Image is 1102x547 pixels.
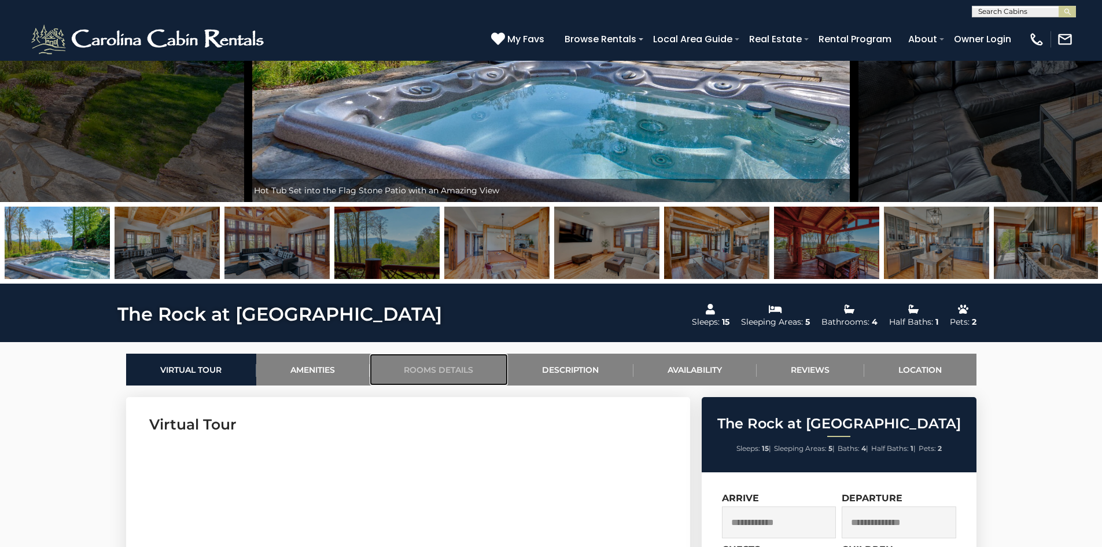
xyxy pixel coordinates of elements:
img: 164245567 [664,207,769,279]
h2: The Rock at [GEOGRAPHIC_DATA] [705,416,974,431]
strong: 5 [828,444,832,453]
label: Arrive [722,493,759,504]
a: Amenities [256,354,370,386]
span: Sleeps: [736,444,760,453]
a: About [902,29,943,49]
a: Availability [633,354,757,386]
img: White-1-2.png [29,22,269,57]
strong: 4 [861,444,866,453]
li: | [736,441,771,456]
strong: 15 [762,444,769,453]
img: 164245597 [444,207,550,279]
img: mail-regular-white.png [1057,31,1073,47]
a: My Favs [491,32,547,47]
a: Browse Rentals [559,29,642,49]
strong: 1 [911,444,913,453]
span: Half Baths: [871,444,909,453]
label: Departure [842,493,902,504]
a: Virtual Tour [126,354,256,386]
li: | [871,441,916,456]
a: Local Area Guide [647,29,738,49]
span: My Favs [507,32,544,46]
img: 164245565 [115,207,220,279]
a: Rental Program [813,29,897,49]
a: Real Estate [743,29,808,49]
a: Owner Login [948,29,1017,49]
img: 164245563 [224,207,330,279]
img: 164245558 [5,207,110,279]
div: Hot Tub Set into the Flag Stone Patio with an Amazing View [248,179,854,202]
span: Sleeping Areas: [774,444,827,453]
img: 164245600 [554,207,659,279]
img: 164245571 [994,207,1099,279]
strong: 2 [938,444,942,453]
img: 164245619 [774,207,879,279]
span: Pets: [919,444,936,453]
h3: Virtual Tour [149,414,667,435]
li: | [774,441,835,456]
a: Location [864,354,976,386]
a: Rooms Details [370,354,508,386]
img: phone-regular-white.png [1029,31,1045,47]
li: | [838,441,868,456]
a: Description [508,354,633,386]
img: 164245570 [884,207,989,279]
span: Baths: [838,444,860,453]
img: 164245618 [334,207,440,279]
a: Reviews [757,354,864,386]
